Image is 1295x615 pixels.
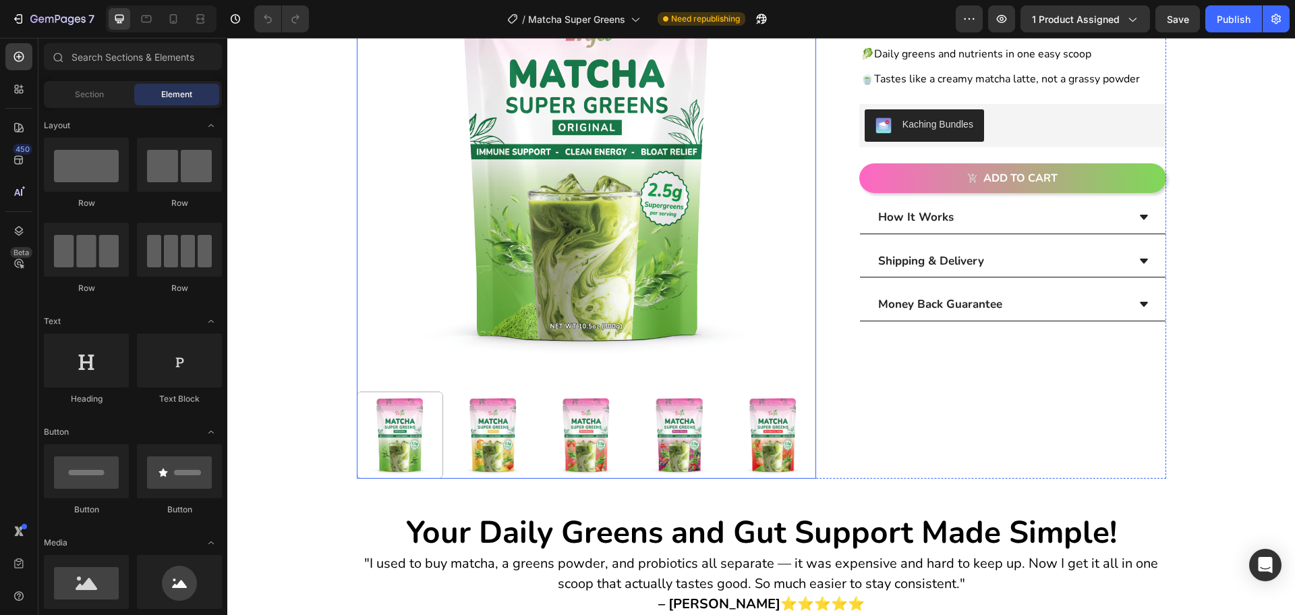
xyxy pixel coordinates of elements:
[200,311,222,332] span: Toggle open
[756,134,830,148] div: ADD TO CART
[1205,5,1262,32] button: Publish
[88,11,94,27] p: 7
[200,532,222,554] span: Toggle open
[10,247,32,258] div: Beta
[651,259,775,274] strong: Money Back Guarantee
[431,557,553,575] strong: – [PERSON_NAME]
[1249,549,1282,581] div: Open Intercom Messenger
[637,72,757,104] button: Kaching Bundles
[200,115,222,136] span: Toggle open
[528,12,625,26] span: Matcha Super Greens
[671,13,740,25] span: Need republishing
[675,80,746,94] div: Kaching Bundles
[44,197,129,209] div: Row
[75,88,104,101] span: Section
[137,282,222,294] div: Row
[1020,5,1150,32] button: 1 product assigned
[648,80,664,96] img: KachingBundles.png
[179,473,890,516] strong: Your Daily Greens and Gut Support Made Simple!
[651,215,757,231] strong: Shipping & Delivery
[137,197,222,209] div: Row
[44,426,69,438] span: Button
[13,144,32,155] div: 450
[137,504,222,516] div: Button
[522,12,525,26] span: /
[161,88,192,101] span: Element
[1032,12,1120,26] span: 1 product assigned
[227,38,1295,615] iframe: Design area
[651,171,726,187] strong: How It Works
[44,119,70,132] span: Layout
[44,282,129,294] div: Row
[44,43,222,70] input: Search Sections & Elements
[137,393,222,405] div: Text Block
[129,516,939,556] p: "I used to buy matcha, a greens powder, and probiotics all separate — it was expensive and hard t...
[44,537,67,549] span: Media
[44,393,129,405] div: Heading
[1167,14,1189,25] span: Save
[44,315,61,327] span: Text
[254,5,309,32] div: Undo/Redo
[44,504,129,516] div: Button
[632,126,939,156] button: ADD TO CART
[200,421,222,443] span: Toggle open
[1217,12,1250,26] div: Publish
[129,556,939,577] p: ⭐️⭐️⭐️⭐️⭐️
[5,5,100,32] button: 7
[1155,5,1200,32] button: Save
